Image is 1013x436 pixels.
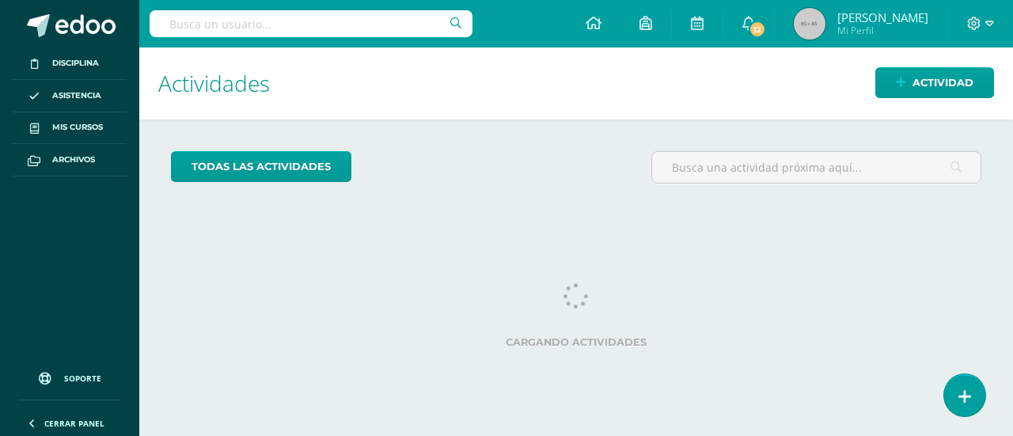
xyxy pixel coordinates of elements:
[837,24,928,37] span: Mi Perfil
[52,121,103,134] span: Mis cursos
[13,47,127,80] a: Disciplina
[13,80,127,112] a: Asistencia
[749,21,766,38] span: 12
[837,9,928,25] span: [PERSON_NAME]
[171,336,981,348] label: Cargando actividades
[52,57,99,70] span: Disciplina
[13,112,127,145] a: Mis cursos
[52,154,95,166] span: Archivos
[52,89,101,102] span: Asistencia
[64,373,101,384] span: Soporte
[150,10,472,37] input: Busca un usuario...
[158,47,994,119] h1: Actividades
[171,151,351,182] a: todas las Actividades
[13,144,127,176] a: Archivos
[19,357,120,396] a: Soporte
[912,68,973,97] span: Actividad
[652,152,981,183] input: Busca una actividad próxima aquí...
[44,418,104,429] span: Cerrar panel
[794,8,825,40] img: 45x45
[875,67,994,98] a: Actividad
